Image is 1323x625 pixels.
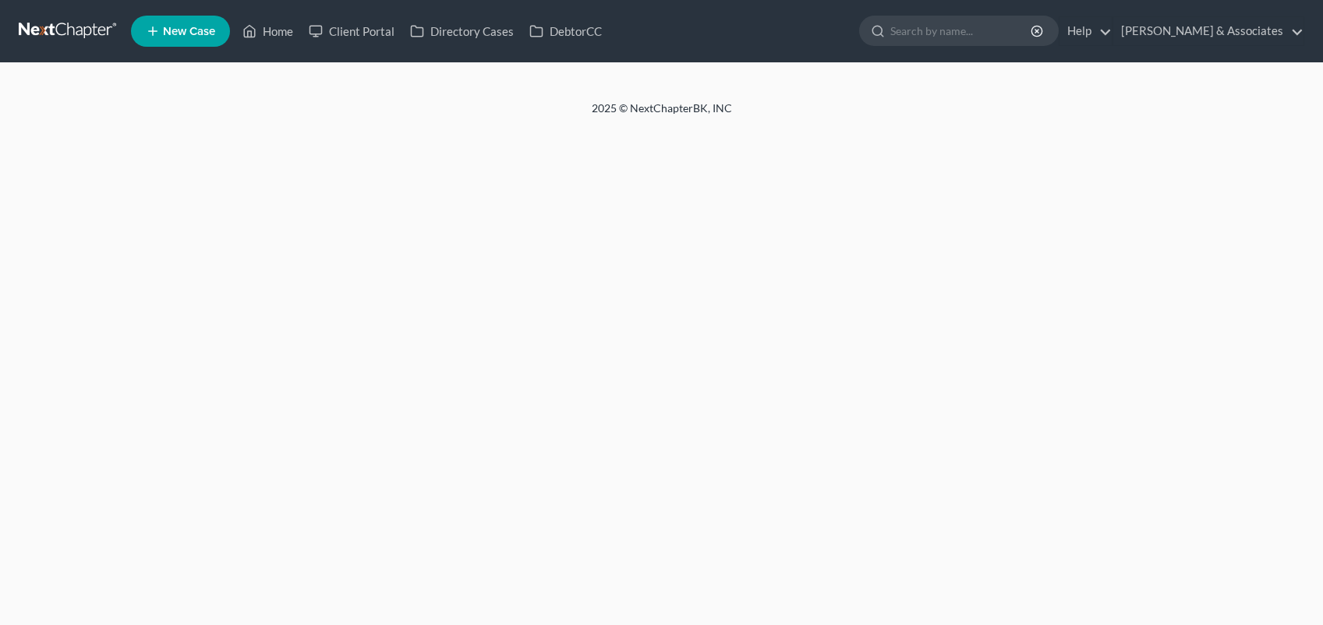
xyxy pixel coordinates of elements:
a: DebtorCC [522,17,610,45]
span: New Case [163,26,215,37]
a: Directory Cases [402,17,522,45]
div: 2025 © NextChapterBK, INC [218,101,1106,129]
input: Search by name... [890,16,1033,45]
a: Client Portal [301,17,402,45]
a: Home [235,17,301,45]
a: [PERSON_NAME] & Associates [1113,17,1304,45]
a: Help [1059,17,1112,45]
